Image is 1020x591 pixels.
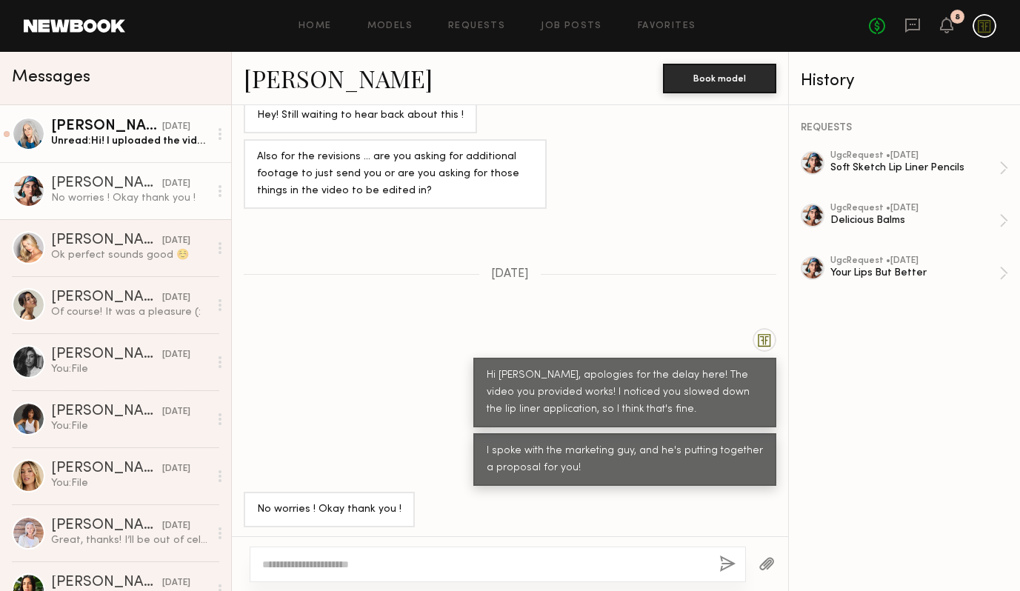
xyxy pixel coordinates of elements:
[51,290,162,305] div: [PERSON_NAME]
[51,362,209,376] div: You: File
[830,266,999,280] div: Your Lips But Better
[638,21,696,31] a: Favorites
[830,213,999,227] div: Delicious Balms
[663,64,776,93] button: Book model
[51,233,162,248] div: [PERSON_NAME]
[367,21,413,31] a: Models
[51,461,162,476] div: [PERSON_NAME]
[162,462,190,476] div: [DATE]
[162,234,190,248] div: [DATE]
[51,518,162,533] div: [PERSON_NAME]
[51,419,209,433] div: You: File
[801,73,1008,90] div: History
[162,348,190,362] div: [DATE]
[12,69,90,86] span: Messages
[491,268,529,281] span: [DATE]
[51,404,162,419] div: [PERSON_NAME]
[51,248,209,262] div: Ok perfect sounds good ☺️
[830,161,999,175] div: Soft Sketch Lip Liner Pencils
[51,176,162,191] div: [PERSON_NAME]
[162,120,190,134] div: [DATE]
[830,256,999,266] div: ugc Request • [DATE]
[162,177,190,191] div: [DATE]
[51,575,162,590] div: [PERSON_NAME]
[51,533,209,547] div: Great, thanks! I’ll be out of cell service here and there but will check messages whenever I have...
[51,305,209,319] div: Of course! It was a pleasure (:
[51,476,209,490] div: You: File
[51,191,209,205] div: No worries ! Okay thank you !
[487,367,763,418] div: Hi [PERSON_NAME], apologies for the delay here! The video you provided works! I noticed you slowe...
[830,151,1008,185] a: ugcRequest •[DATE]Soft Sketch Lip Liner Pencils
[830,256,1008,290] a: ugcRequest •[DATE]Your Lips But Better
[830,151,999,161] div: ugc Request • [DATE]
[51,134,209,148] div: Unread: Hi! I uploaded the videos to this platform through a Google file. Thx! Love 💕 them!
[448,21,505,31] a: Requests
[487,443,763,477] div: I spoke with the marketing guy, and he's putting together a proposal for you!
[257,107,464,124] div: Hey! Still waiting to hear back about this !
[801,123,1008,133] div: REQUESTS
[663,71,776,84] a: Book model
[51,347,162,362] div: [PERSON_NAME]
[257,501,401,518] div: No worries ! Okay thank you !
[955,13,960,21] div: 8
[257,149,533,200] div: Also for the revisions … are you asking for additional footage to just send you or are you asking...
[162,291,190,305] div: [DATE]
[162,576,190,590] div: [DATE]
[162,405,190,419] div: [DATE]
[299,21,332,31] a: Home
[830,204,1008,238] a: ugcRequest •[DATE]Delicious Balms
[830,204,999,213] div: ugc Request • [DATE]
[51,119,162,134] div: [PERSON_NAME]
[162,519,190,533] div: [DATE]
[541,21,602,31] a: Job Posts
[244,62,433,94] a: [PERSON_NAME]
